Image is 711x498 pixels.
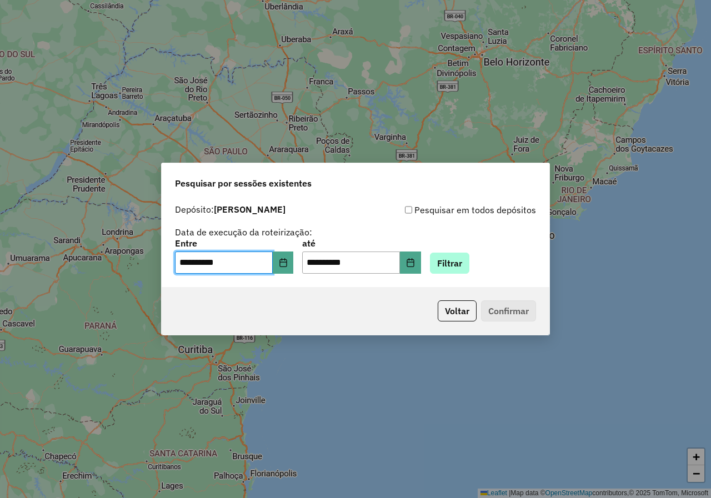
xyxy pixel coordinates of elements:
[175,225,312,239] label: Data de execução da roteirização:
[438,300,477,321] button: Voltar
[214,204,286,215] strong: [PERSON_NAME]
[175,237,293,250] label: Entre
[273,251,294,274] button: Choose Date
[175,203,286,216] label: Depósito:
[430,253,469,274] button: Filtrar
[175,177,312,190] span: Pesquisar por sessões existentes
[355,203,536,217] div: Pesquisar em todos depósitos
[400,251,421,274] button: Choose Date
[302,237,420,250] label: até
